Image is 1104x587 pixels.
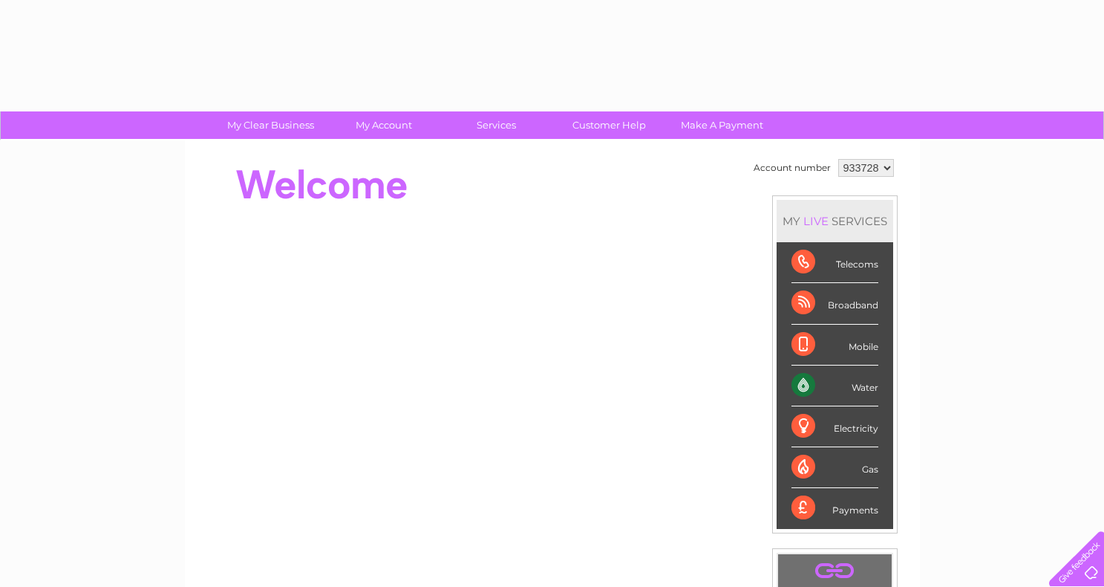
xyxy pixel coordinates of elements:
[791,283,878,324] div: Broadband
[777,200,893,242] div: MY SERVICES
[791,447,878,488] div: Gas
[791,325,878,366] div: Mobile
[435,111,558,139] a: Services
[322,111,445,139] a: My Account
[548,111,670,139] a: Customer Help
[800,214,832,228] div: LIVE
[209,111,332,139] a: My Clear Business
[661,111,783,139] a: Make A Payment
[791,242,878,283] div: Telecoms
[791,366,878,406] div: Water
[782,558,888,584] a: .
[791,406,878,447] div: Electricity
[791,488,878,528] div: Payments
[750,155,834,181] td: Account number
